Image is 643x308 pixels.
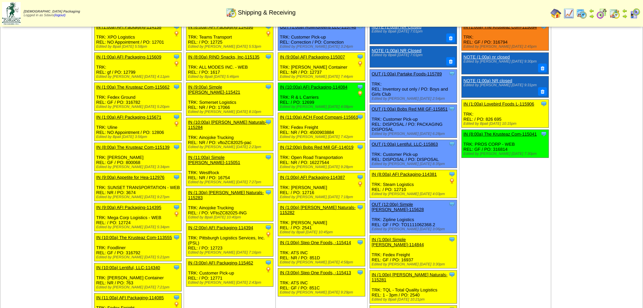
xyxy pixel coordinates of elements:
[370,70,457,103] div: TRK: REL: Inventory out only / PO: Boys and Girls Club
[463,132,537,137] a: IN (8:00a) The Krusteaz Com-115041
[95,23,182,51] div: TRK: XPO Logistics REL: NO Appointment / PO: 12701
[357,53,364,60] img: Tooltip
[95,53,182,81] div: TRK: REL: gf / PO: 12799
[463,54,510,60] a: NOTE (1:00a) nr closed
[463,152,548,156] div: Edited by [PERSON_NAME] [DATE] 7:30pm
[372,29,453,33] div: Edited by Bpali [DATE] 7:01pm
[96,115,161,120] a: IN (1:00a) AFI Packaging-115671
[538,64,547,72] button: Delete Note
[280,230,365,234] div: Edited by Bpali [DATE] 10:45pm
[278,83,365,111] div: TRK: R & L Carriers REL: / PO: 12699
[265,231,272,238] img: PO
[278,23,365,51] div: TRK: Customer Pick-up REL: Correction / PO: Correction
[24,10,80,14] span: [DEMOGRAPHIC_DATA] Packaging
[280,115,358,120] a: IN (11:00a) ACH Food Compani-115661
[265,30,272,37] img: PO
[449,201,455,208] img: Tooltip
[96,175,164,180] a: IN (9:00a) Appetite for Hea-112976
[370,200,457,233] div: TRK: Zipline Logistics REL: GF / PO: TO1111062368.2
[278,113,365,141] div: TRK: Fedex Freight REL: NR / PO: 4500903884
[265,84,272,90] img: Tooltip
[357,144,364,150] img: Tooltip
[173,264,180,271] img: Tooltip
[357,84,364,90] img: Tooltip
[173,114,180,120] img: Tooltip
[370,170,457,198] div: TRK: Steam Logistics REL: / PO: 12710
[462,23,549,51] div: TRK: REL: GF / PO: 316794
[372,202,424,212] a: OUT (12:00p) Simple [PERSON_NAME]-115628
[188,110,273,114] div: Edited by [PERSON_NAME] [DATE] 8:10pm
[188,225,253,230] a: IN (2:00p) AFI Packaging-114394
[449,271,455,278] img: Tooltip
[95,173,182,201] div: TRK: SUNSET TRANSPORTATION - WEB REL: NR / PO: 3674
[357,204,364,211] img: Tooltip
[96,225,181,229] div: Edited by [PERSON_NAME] [DATE] 5:34pm
[226,7,237,18] img: calendarinout.gif
[188,260,253,265] a: IN (3:00p) AFI Packaging-115462
[188,75,273,79] div: Edited by Bpali [DATE] 5:46pm
[278,203,365,236] div: TRK: [PERSON_NAME] REL: / PO: 2541
[188,45,273,49] div: Edited by [PERSON_NAME] [DATE] 5:53pm
[622,8,627,14] img: arrowleft.gif
[96,135,181,139] div: Edited by Bpali [DATE] 3:56pm
[370,105,457,138] div: TRK: Customer Pick-up REL: DISPOSAL / PO: PACKAGING DISPOSAL
[188,215,273,219] div: Edited by Bpali [DATE] 10:40pm
[265,189,272,196] img: Tooltip
[173,120,180,127] img: PO
[96,255,181,259] div: Edited by [PERSON_NAME] [DATE] 5:21pm
[278,143,365,171] div: TRK: Open Road Transportation REL: NR / PO: 16227544
[186,223,273,257] div: TRK: Pittsburgh Logistics Services, Inc. (PSL) REL: / PO: 12723
[538,87,547,96] button: Delete Note
[372,227,457,231] div: Edited by [PERSON_NAME] [DATE] 3:06pm
[280,195,365,199] div: Edited by [PERSON_NAME] [DATE] 7:18pm
[357,90,364,97] img: PO
[449,141,455,147] img: Tooltip
[265,259,272,266] img: Tooltip
[96,295,164,300] a: IN (11:00a) AFI Packaging-114085
[186,259,273,287] div: TRK: Customer Pick-up REL: / PO: 12771
[95,113,182,141] div: TRK: Uline REL: NO Appointment / PO: 12806
[173,53,180,60] img: Tooltip
[372,106,448,112] a: OUT (1:00a) Bobs Red Mill GF-115851
[280,75,365,79] div: Edited by [PERSON_NAME] [DATE] 7:44pm
[173,60,180,67] img: PO
[372,298,457,302] div: Edited by Bpali [DATE] 10:21pm
[463,78,512,83] a: NOTE (1:00a) NR closed
[95,263,182,291] div: TRK: [PERSON_NAME] Container REL: NR / PO: 763
[186,23,273,51] div: TRK: Teams Transport REL: / PO: 12725
[280,205,356,215] a: IN (1:00p) [PERSON_NAME] Naturals-115282
[280,105,365,109] div: Edited by [PERSON_NAME] [DATE] 4:08pm
[629,8,640,19] img: calendarcustomer.gif
[188,155,240,165] a: IN (11:00a) Simple [PERSON_NAME]-115051
[280,260,365,264] div: Edited by [PERSON_NAME] [DATE] 4:58pm
[186,53,273,81] div: TRK: ALL MODES INC. - WEB REL: / PO: 1617
[622,14,627,19] img: arrowright.gif
[372,237,424,247] a: IN (1:00p) Simple [PERSON_NAME]-114844
[609,8,620,19] img: calendarinout.gif
[372,48,421,53] a: NOTE (1:00a) NR Closed
[449,105,455,112] img: Tooltip
[589,8,594,14] img: arrowleft.gif
[596,8,607,19] img: calendarblend.gif
[173,204,180,211] img: Tooltip
[173,211,180,217] img: PO
[357,239,364,246] img: Tooltip
[462,100,549,128] div: TRK: REL: / PO: 826 695
[96,85,169,90] a: IN (1:00a) The Krusteaz Com-115662
[2,2,21,25] img: zoroco-logo-small.webp
[372,71,442,76] a: OUT (1:00a) Partake Foods-115789
[357,114,364,120] img: Tooltip
[96,285,181,289] div: Edited by [PERSON_NAME] [DATE] 7:21pm
[278,173,365,201] div: TRK: [PERSON_NAME] REL: / PO: 12716
[463,83,545,87] div: Edited by [PERSON_NAME] [DATE] 9:31pm
[372,162,457,166] div: Edited by [PERSON_NAME] [DATE] 8:35pm
[265,224,272,231] img: Tooltip
[357,174,364,181] img: Tooltip
[280,135,365,139] div: Edited by [PERSON_NAME] [DATE] 7:42pm
[96,265,160,270] a: IN (10:00a) Lentiful, LLC-114340
[280,165,365,169] div: Edited by [PERSON_NAME] [DATE] 9:28pm
[449,70,455,77] img: Tooltip
[188,190,264,200] a: IN (1:30p) [PERSON_NAME] Naturals-115283
[95,143,182,171] div: TRK: [PERSON_NAME] REL: GF / PO: 800068
[265,154,272,161] img: Tooltip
